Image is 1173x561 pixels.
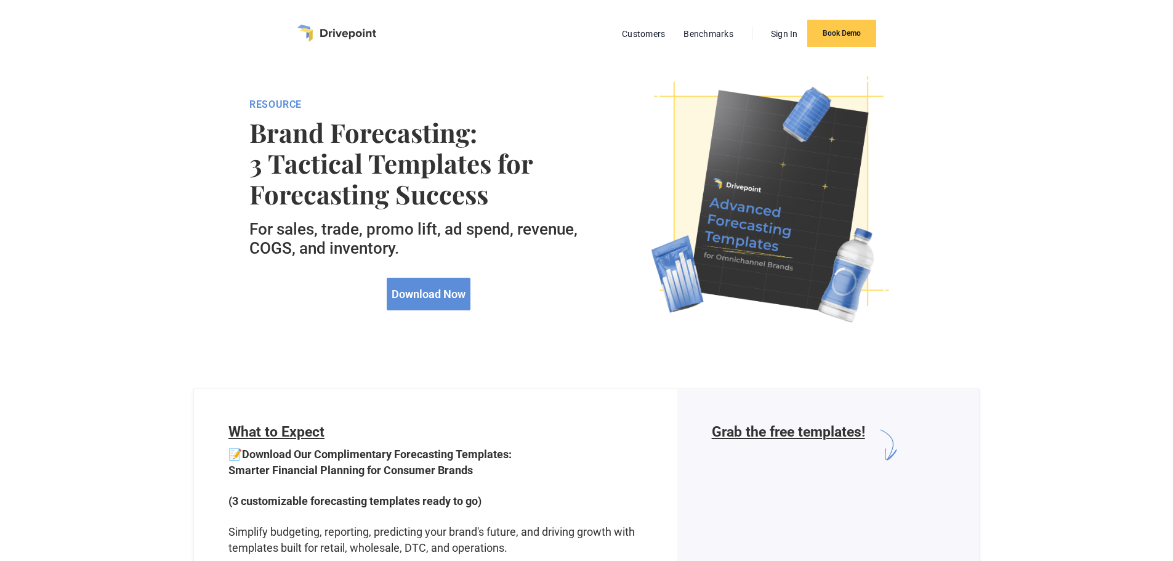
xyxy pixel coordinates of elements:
img: arrow [865,424,908,466]
strong: Download Our Complimentary Forecasting Templates: Smarter Financial Planning for Consumer Brands [228,448,512,476]
a: Sign In [765,26,804,42]
h6: Grab the free templates! [712,424,865,466]
a: home [297,25,376,42]
strong: Brand Forecasting: 3 Tactical Templates for Forecasting Success [249,117,608,210]
span: What to Expect [228,424,324,440]
h5: For sales, trade, promo lift, ad spend, revenue, COGS, and inventory. [249,220,608,258]
strong: (3 customizable forecasting templates ready to go) [228,494,482,507]
div: RESOURCE [249,99,608,111]
a: Book Demo [807,20,876,47]
a: Download Now [387,278,470,310]
a: Benchmarks [677,26,740,42]
a: Customers [616,26,671,42]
